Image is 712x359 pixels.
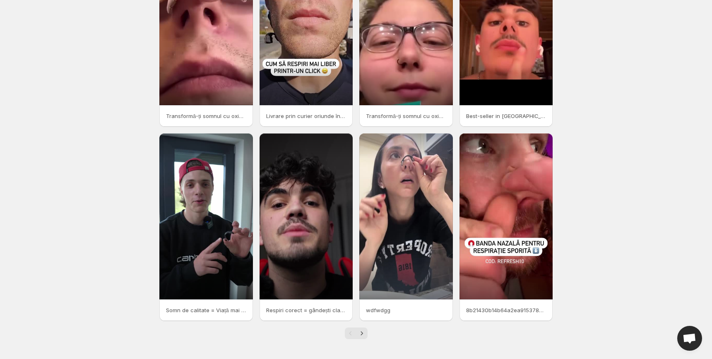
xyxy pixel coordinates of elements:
[266,306,346,314] p: Respiri corect = gândești clar.Banda magnetică de la REFRESH nu e doar un accesoriu – e un rem...
[266,112,346,120] p: Livrare prin curier oriunde în România Click [PERSON_NAME] din bio (COD- REFRESH15) Deblocați ...
[366,112,446,120] p: Transformă-ți somnul cu oxigen sporit! Bucurați-vă de 83% mai mult oxigen pentru un somn mai ...
[677,326,702,351] a: Open chat
[366,306,446,314] p: wdfwdgg
[466,306,546,314] p: 8b21430b14b64a2ea915378aad344ed0
[466,112,546,120] p: Best-seller in [GEOGRAPHIC_DATA]. Banda Nazala Magnetica. Un somn bogat în oxigen. Cu 83% mai mu...
[166,306,246,314] p: Somn de calitate = Viață mai bună.Și totul începe cu felul în care respiri noaptea.Scrie RE...
[166,112,246,120] p: Transformă-ți somnul cu oxigen sporit! Bucurați-vă de 83% mai mult oxigen pentru un somn mai ...
[345,328,368,339] nav: Pagination
[356,328,368,339] button: Next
